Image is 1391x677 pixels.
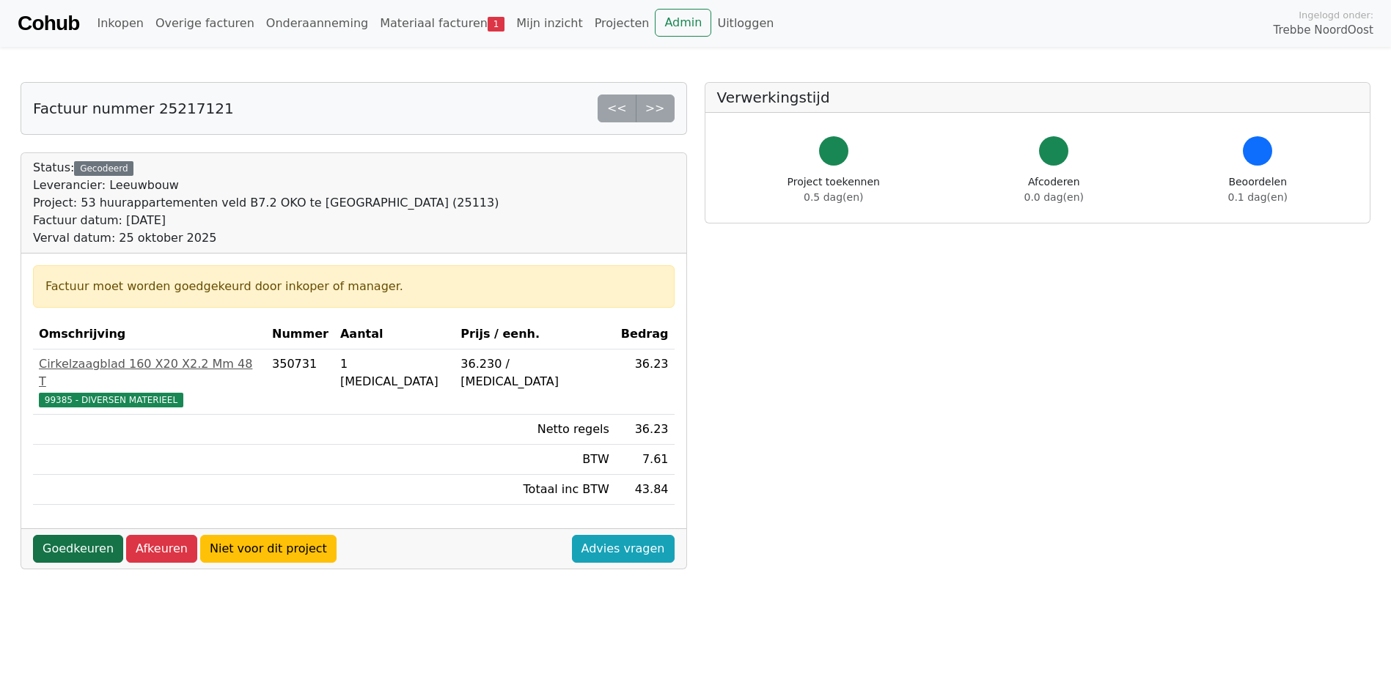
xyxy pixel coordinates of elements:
h5: Verwerkingstijd [717,89,1359,106]
a: Overige facturen [150,9,260,38]
div: Leverancier: Leeuwbouw [33,177,499,194]
span: Trebbe NoordOost [1274,22,1373,39]
td: Netto regels [455,415,615,445]
a: Afkeuren [126,535,197,563]
span: 0.5 dag(en) [804,191,863,203]
span: 99385 - DIVERSEN MATERIEEL [39,393,183,407]
a: Inkopen [91,9,149,38]
a: Mijn inzicht [510,9,589,38]
a: Cirkelzaagblad 160 X20 X2.2 Mm 48 T99385 - DIVERSEN MATERIEEL [39,355,260,408]
td: 7.61 [615,445,675,475]
div: Project: 53 huurappartementen veld B7.2 OKO te [GEOGRAPHIC_DATA] (25113) [33,194,499,212]
td: BTW [455,445,615,475]
a: Onderaanneming [260,9,374,38]
td: 350731 [266,349,334,415]
div: Project toekennen [788,174,880,205]
a: Materiaal facturen1 [374,9,510,38]
a: Advies vragen [572,535,675,563]
h5: Factuur nummer 25217121 [33,100,234,117]
th: Bedrag [615,319,675,349]
td: Totaal inc BTW [455,475,615,505]
span: 0.1 dag(en) [1228,191,1288,203]
a: Uitloggen [711,9,779,38]
a: Niet voor dit project [200,535,337,563]
div: Afcoderen [1024,174,1084,205]
th: Omschrijving [33,319,266,349]
div: Verval datum: 25 oktober 2025 [33,229,499,247]
span: Ingelogd onder: [1299,8,1373,22]
th: Aantal [334,319,455,349]
td: 36.23 [615,415,675,445]
div: Gecodeerd [74,161,133,176]
a: Cohub [18,6,79,41]
a: Goedkeuren [33,535,123,563]
th: Prijs / eenh. [455,319,615,349]
div: Factuur datum: [DATE] [33,212,499,229]
span: 1 [488,17,504,32]
div: 1 [MEDICAL_DATA] [340,355,449,391]
td: 36.23 [615,349,675,415]
td: 43.84 [615,475,675,505]
a: Admin [655,9,711,37]
div: Factuur moet worden goedgekeurd door inkoper of manager. [45,278,662,295]
div: Status: [33,159,499,247]
th: Nummer [266,319,334,349]
a: Projecten [589,9,656,38]
div: Beoordelen [1228,174,1288,205]
div: 36.230 / [MEDICAL_DATA] [460,355,609,391]
span: 0.0 dag(en) [1024,191,1084,203]
div: Cirkelzaagblad 160 X20 X2.2 Mm 48 T [39,355,260,391]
